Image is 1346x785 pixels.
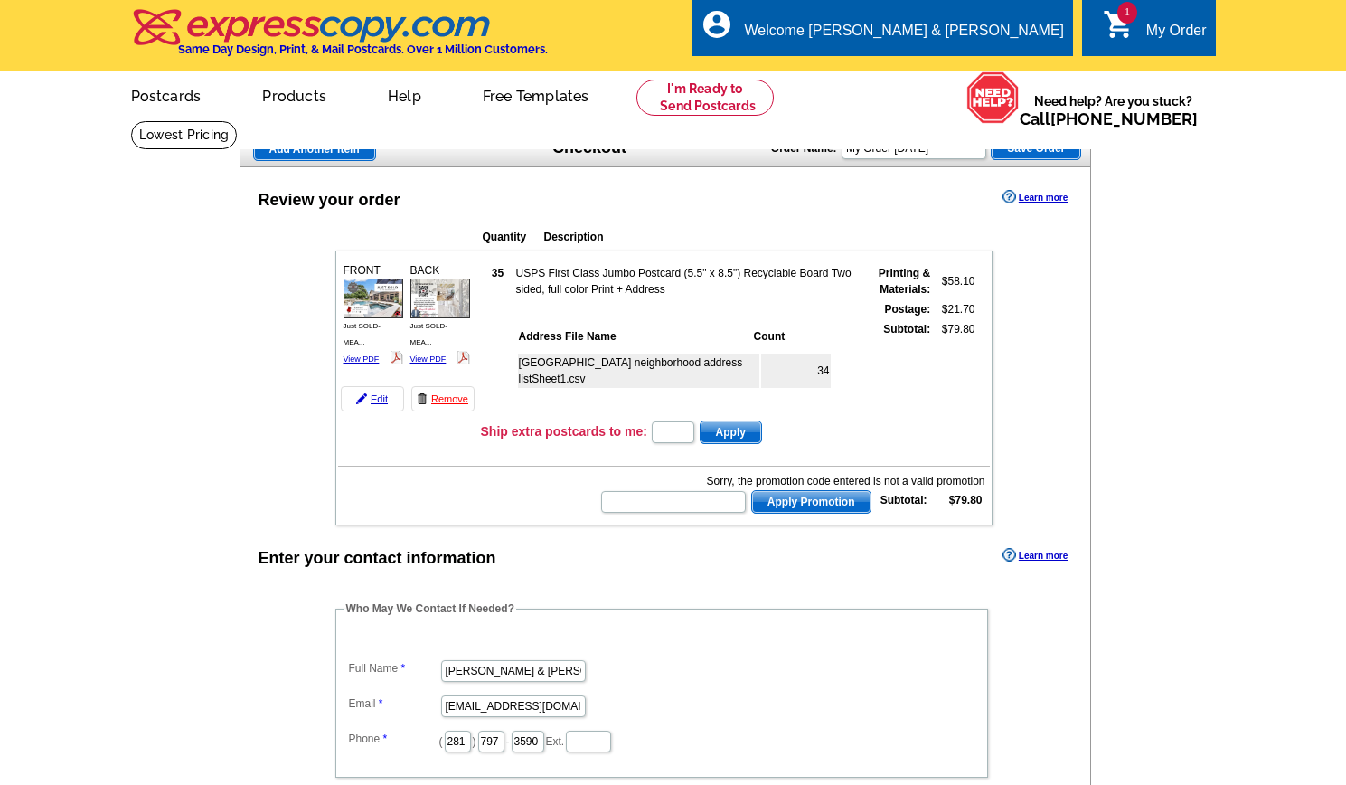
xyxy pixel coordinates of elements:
button: Apply [700,421,762,444]
div: FRONT [341,260,406,369]
span: 1 [1117,2,1137,24]
a: Edit [341,386,404,411]
a: Help [359,73,450,116]
th: Description [543,228,874,246]
img: small-thumb.jpg [344,279,403,317]
img: pdf_logo.png [390,351,403,364]
th: Quantity [482,228,541,246]
img: trashcan-icon.gif [417,393,428,404]
a: Same Day Design, Print, & Mail Postcards. Over 1 Million Customers. [131,22,548,56]
span: Add Another Item [254,138,375,160]
i: shopping_cart [1103,8,1135,41]
td: [GEOGRAPHIC_DATA] neighborhood address listSheet1.csv [518,354,759,388]
a: Free Templates [454,73,618,116]
button: Apply Promotion [751,490,871,514]
dd: ( ) - Ext. [344,726,979,754]
div: My Order [1146,23,1207,48]
a: Learn more [1002,190,1068,204]
label: Email [349,695,439,712]
strong: Subtotal: [883,323,930,336]
td: USPS First Class Jumbo Postcard (5.5" x 8.5") Recyclable Board Two sided, full color Print + Address [515,264,856,298]
img: small-thumb.jpg [410,279,470,317]
strong: 35 [492,267,504,279]
td: $79.80 [933,320,975,414]
a: View PDF [410,355,447,364]
a: Products [233,73,355,116]
div: Review your order [259,188,400,213]
td: $58.10 [933,264,975,298]
a: View PDF [344,355,380,364]
a: Remove [411,386,475,411]
td: 34 [761,354,831,388]
span: Need help? Are you stuck? [1020,92,1207,128]
i: account_circle [701,8,733,41]
strong: Printing & Materials: [879,267,930,296]
h4: Same Day Design, Print, & Mail Postcards. Over 1 Million Customers. [178,43,548,56]
td: $21.70 [933,300,975,318]
a: Postcards [102,73,231,116]
span: Call [1020,109,1198,128]
img: pencil-icon.gif [356,393,367,404]
div: Sorry, the promotion code entered is not a valid promotion [599,473,984,489]
span: Apply Promotion [752,491,871,513]
label: Full Name [349,660,439,676]
label: Phone [349,731,439,747]
span: Just SOLD- MEA... [410,322,447,346]
legend: Who May We Contact If Needed? [344,601,516,617]
img: pdf_logo.png [457,351,470,364]
strong: Postage: [884,303,930,316]
h3: Ship extra postcards to me: [481,423,647,440]
span: Just SOLD- MEA... [344,322,381,346]
th: Address File Name [518,327,751,345]
div: BACK [408,260,473,369]
iframe: LiveChat chat widget [984,364,1346,785]
span: Apply [701,421,761,443]
th: Count [753,327,831,345]
img: help [966,71,1020,124]
strong: $79.80 [949,494,983,506]
a: 1 shopping_cart My Order [1103,20,1207,43]
div: Enter your contact information [259,546,496,571]
a: Add Another Item [253,137,376,161]
a: [PHONE_NUMBER] [1050,109,1198,128]
div: Welcome [PERSON_NAME] & [PERSON_NAME] [744,23,1064,48]
strong: Subtotal: [880,494,927,506]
